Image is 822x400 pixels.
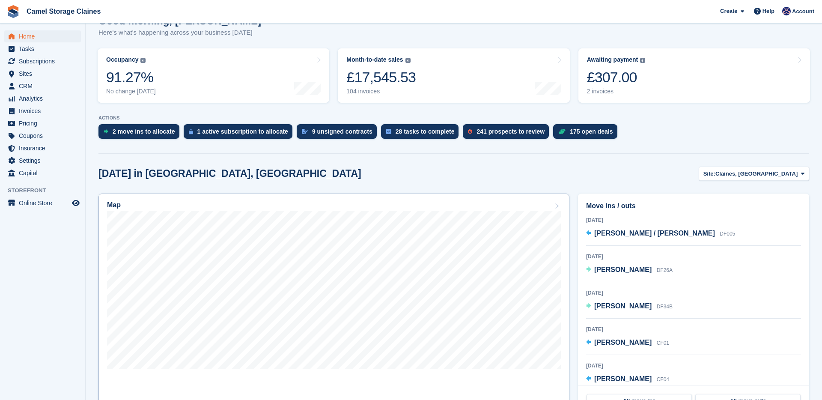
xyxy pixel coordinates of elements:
a: [PERSON_NAME] DF34B [586,301,673,312]
a: menu [4,130,81,142]
div: 104 invoices [346,88,416,95]
p: Here's what's happening across your business [DATE] [98,28,261,38]
div: [DATE] [586,253,801,260]
span: CF04 [657,376,669,382]
a: 1 active subscription to allocate [184,124,297,143]
div: 1 active subscription to allocate [197,128,288,135]
img: task-75834270c22a3079a89374b754ae025e5fb1db73e45f91037f5363f120a921f8.svg [386,129,391,134]
h2: Map [107,201,121,209]
span: Create [720,7,737,15]
span: DF34B [657,304,673,310]
a: 2 move ins to allocate [98,124,184,143]
a: menu [4,167,81,179]
div: 175 open deals [570,128,613,135]
span: Claines, [GEOGRAPHIC_DATA] [715,170,798,178]
span: Analytics [19,93,70,104]
img: Rod [782,7,791,15]
span: Online Store [19,197,70,209]
a: menu [4,142,81,154]
a: Awaiting payment £307.00 2 invoices [578,48,810,103]
a: menu [4,105,81,117]
div: [DATE] [586,216,801,224]
div: £307.00 [587,69,646,86]
span: Help [762,7,774,15]
h2: [DATE] in [GEOGRAPHIC_DATA], [GEOGRAPHIC_DATA] [98,168,361,179]
a: 28 tasks to complete [381,124,463,143]
div: 241 prospects to review [477,128,545,135]
p: ACTIONS [98,115,809,121]
img: icon-info-grey-7440780725fd019a000dd9b08b2336e03edf1995a4989e88bcd33f0948082b44.svg [640,58,645,63]
a: menu [4,55,81,67]
a: [PERSON_NAME] / [PERSON_NAME] DF005 [586,228,735,239]
a: menu [4,68,81,80]
span: CRM [19,80,70,92]
h2: Move ins / outs [586,201,801,211]
span: Sites [19,68,70,80]
a: 175 open deals [553,124,621,143]
span: DF26A [657,267,673,273]
span: [PERSON_NAME] [594,339,652,346]
div: £17,545.53 [346,69,416,86]
span: Coupons [19,130,70,142]
a: Month-to-date sales £17,545.53 104 invoices [338,48,569,103]
div: Awaiting payment [587,56,638,63]
div: [DATE] [586,362,801,370]
div: [DATE] [586,289,801,297]
span: Invoices [19,105,70,117]
a: menu [4,155,81,167]
img: deal-1b604bf984904fb50ccaf53a9ad4b4a5d6e5aea283cecdc64d6e3604feb123c2.svg [558,128,566,134]
div: Occupancy [106,56,138,63]
a: [PERSON_NAME] CF04 [586,374,669,385]
div: 9 unsigned contracts [312,128,372,135]
img: icon-info-grey-7440780725fd019a000dd9b08b2336e03edf1995a4989e88bcd33f0948082b44.svg [140,58,146,63]
div: 2 invoices [587,88,646,95]
span: [PERSON_NAME] [594,302,652,310]
a: Occupancy 91.27% No change [DATE] [98,48,329,103]
div: 28 tasks to complete [396,128,455,135]
img: icon-info-grey-7440780725fd019a000dd9b08b2336e03edf1995a4989e88bcd33f0948082b44.svg [405,58,411,63]
a: [PERSON_NAME] DF26A [586,265,673,276]
a: [PERSON_NAME] CF01 [586,337,669,349]
a: 241 prospects to review [463,124,553,143]
span: Subscriptions [19,55,70,67]
span: [PERSON_NAME] [594,266,652,273]
div: No change [DATE] [106,88,156,95]
a: menu [4,117,81,129]
span: Settings [19,155,70,167]
a: Preview store [71,198,81,208]
div: Month-to-date sales [346,56,403,63]
img: prospect-51fa495bee0391a8d652442698ab0144808aea92771e9ea1ae160a38d050c398.svg [468,129,472,134]
span: Account [792,7,814,16]
img: contract_signature_icon-13c848040528278c33f63329250d36e43548de30e8caae1d1a13099fd9432cc5.svg [302,129,308,134]
span: Site: [703,170,715,178]
span: Home [19,30,70,42]
span: Pricing [19,117,70,129]
span: Insurance [19,142,70,154]
span: [PERSON_NAME] [594,375,652,382]
div: [DATE] [586,325,801,333]
span: [PERSON_NAME] / [PERSON_NAME] [594,230,715,237]
img: active_subscription_to_allocate_icon-d502201f5373d7db506a760aba3b589e785aa758c864c3986d89f69b8ff3... [189,129,193,134]
span: Capital [19,167,70,179]
div: 2 move ins to allocate [113,128,175,135]
img: stora-icon-8386f47178a22dfd0bd8f6a31ec36ba5ce8667c1dd55bd0f319d3a0aa187defe.svg [7,5,20,18]
a: menu [4,197,81,209]
a: menu [4,43,81,55]
a: 9 unsigned contracts [297,124,381,143]
a: menu [4,30,81,42]
a: menu [4,80,81,92]
span: DF005 [720,231,735,237]
span: CF01 [657,340,669,346]
button: Site: Claines, [GEOGRAPHIC_DATA] [699,167,809,181]
span: Storefront [8,186,85,195]
a: menu [4,93,81,104]
a: Camel Storage Claines [23,4,104,18]
span: Tasks [19,43,70,55]
div: 91.27% [106,69,156,86]
img: move_ins_to_allocate_icon-fdf77a2bb77ea45bf5b3d319d69a93e2d87916cf1d5bf7949dd705db3b84f3ca.svg [104,129,108,134]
